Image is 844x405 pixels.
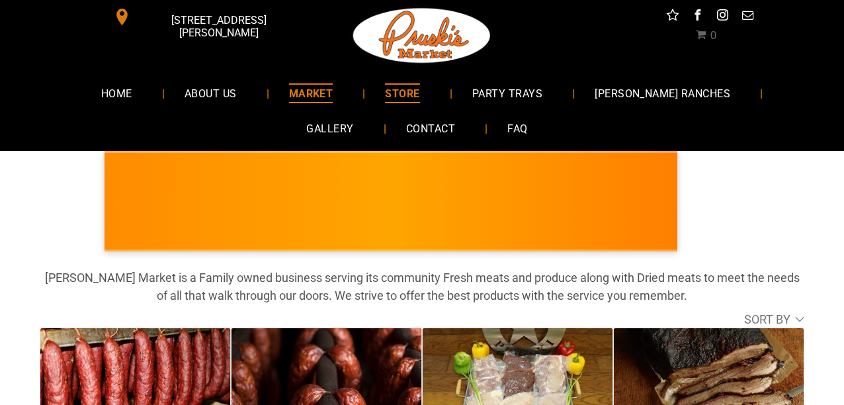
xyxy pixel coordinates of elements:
[365,75,439,111] a: STORE
[575,75,750,111] a: [PERSON_NAME] RANCHES
[689,7,706,27] a: facebook
[45,271,800,302] strong: [PERSON_NAME] Market is a Family owned business serving its community Fresh meats and produce alo...
[452,75,562,111] a: PARTY TRAYS
[386,111,475,146] a: CONTACT
[739,7,757,27] a: email
[583,210,843,232] span: [PERSON_NAME] MARKET
[487,111,547,146] a: FAQ
[134,7,304,46] span: [STREET_ADDRESS][PERSON_NAME]
[289,83,333,103] span: MARKET
[714,7,732,27] a: instagram
[81,75,152,111] a: HOME
[269,75,353,111] a: MARKET
[165,75,257,111] a: ABOUT US
[710,29,716,42] span: 0
[664,7,681,27] a: Social network
[286,111,373,146] a: GALLERY
[105,7,307,27] a: [STREET_ADDRESS][PERSON_NAME]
